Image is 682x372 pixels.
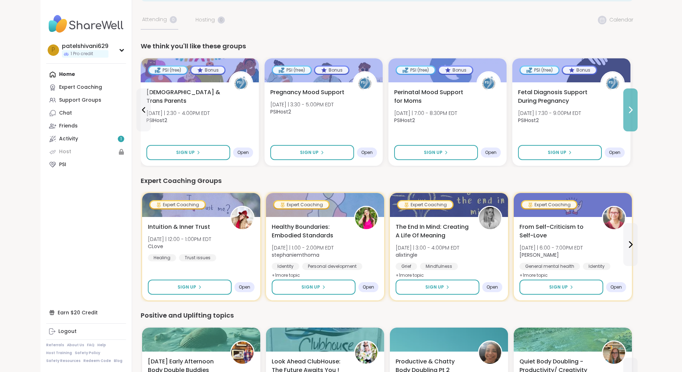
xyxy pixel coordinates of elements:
div: Activity [59,135,78,142]
img: Jill_B_Gratitude [603,342,625,364]
div: Bonus [439,67,472,74]
button: Sign Up [519,280,603,295]
div: Positive and Uplifting topics [141,310,633,320]
div: PSI (free) [149,67,187,74]
span: Perinatal Mood Support for Moms [394,88,469,105]
button: Sign Up [270,145,354,160]
div: Bonus [315,67,348,74]
button: Sign Up [518,145,602,160]
div: Grief [396,263,417,270]
span: [DATE] | 3:30 - 5:00PM EDT [270,101,334,108]
span: Open [363,284,374,290]
span: [DATE] | 12:00 - 1:00PM EDT [148,236,211,243]
button: Sign Up [148,280,232,295]
div: Logout [58,328,77,335]
span: p [52,45,55,55]
span: [DEMOGRAPHIC_DATA] & Trans Parents [146,88,221,105]
div: Friends [59,122,78,130]
b: PSIHost2 [146,117,167,124]
div: Expert Coaching [522,201,576,208]
button: Sign Up [396,280,479,295]
div: PSI (free) [273,67,311,74]
b: stephaniemthoma [272,251,319,259]
a: Redeem Code [83,358,111,363]
div: PSI [59,161,66,168]
div: Identity [583,263,610,270]
span: Sign Up [425,284,444,290]
div: patelshivani629 [62,42,108,50]
a: Safety Resources [46,358,81,363]
img: Fausta [603,207,625,229]
img: ShareWell Nav Logo [46,11,126,37]
div: Earn $20 Credit [46,306,126,319]
div: Identity [272,263,299,270]
a: Support Groups [46,94,126,107]
span: [DATE] | 6:00 - 7:00PM EDT [519,244,583,251]
img: PSIHost2 [601,72,624,95]
span: Open [487,284,498,290]
a: Logout [46,325,126,338]
div: Mindfulness [420,263,458,270]
span: Sign Up [424,149,442,156]
span: Sign Up [549,284,568,290]
b: PSIHost2 [270,108,291,115]
img: stephaniemthoma [355,207,377,229]
a: Host [46,145,126,158]
img: JollyJessie38 [355,342,377,364]
div: We think you'll like these groups [141,41,633,51]
b: PSIHost2 [518,117,539,124]
div: PSI (free) [397,67,435,74]
a: Help [97,343,106,348]
div: Bonus [191,67,224,74]
span: 1 [120,136,122,142]
span: Sign Up [176,149,195,156]
span: Sign Up [548,149,566,156]
b: PSIHost2 [394,117,415,124]
span: Intuition & Inner Trust [148,223,210,231]
a: Host Training [46,351,72,356]
a: Chat [46,107,126,120]
a: Safety Policy [75,351,100,356]
div: Expert Coaching [59,84,102,91]
div: Personal development [302,263,362,270]
span: [DATE] | 1:00 - 2:00PM EDT [272,244,334,251]
span: Open [485,150,497,155]
button: Sign Up [272,280,355,295]
a: Blog [114,358,122,363]
span: Sign Up [300,149,319,156]
button: Sign Up [394,145,478,160]
a: About Us [67,343,84,348]
span: 1 Pro credit [71,51,93,57]
a: FAQ [87,343,95,348]
div: Expert Coaching [274,201,329,208]
div: Host [59,148,71,155]
div: Bonus [563,67,596,74]
span: [DATE] | 7:00 - 8:30PM EDT [394,110,457,117]
span: Open [237,150,249,155]
span: Sign Up [301,284,320,290]
span: The End In Mind: Creating A Life Of Meaning [396,223,470,240]
div: Expert Coaching [150,201,205,208]
span: Fetal Diagnosis Support During Pregnancy [518,88,592,105]
img: PSIHost2 [478,72,500,95]
span: Sign Up [178,284,196,290]
span: Open [361,150,373,155]
a: Activity1 [46,132,126,145]
div: Expert Coaching Groups [141,176,633,186]
img: Monica2025 [479,342,501,364]
span: Open [239,284,250,290]
span: [DATE] | 3:00 - 4:00PM EDT [396,244,459,251]
span: Healthy Boundaries: Embodied Standards [272,223,346,240]
div: Trust issues [179,254,216,261]
b: [PERSON_NAME] [519,251,559,259]
div: Support Groups [59,97,101,104]
b: CLove [148,243,163,250]
span: Pregnancy Mood Support [270,88,344,97]
img: AmberWolffWizard [231,342,253,364]
a: Expert Coaching [46,81,126,94]
img: alixtingle [479,207,501,229]
span: [DATE] | 2:30 - 4:00PM EDT [146,110,210,117]
b: alixtingle [396,251,417,259]
span: Open [609,150,620,155]
a: PSI [46,158,126,171]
